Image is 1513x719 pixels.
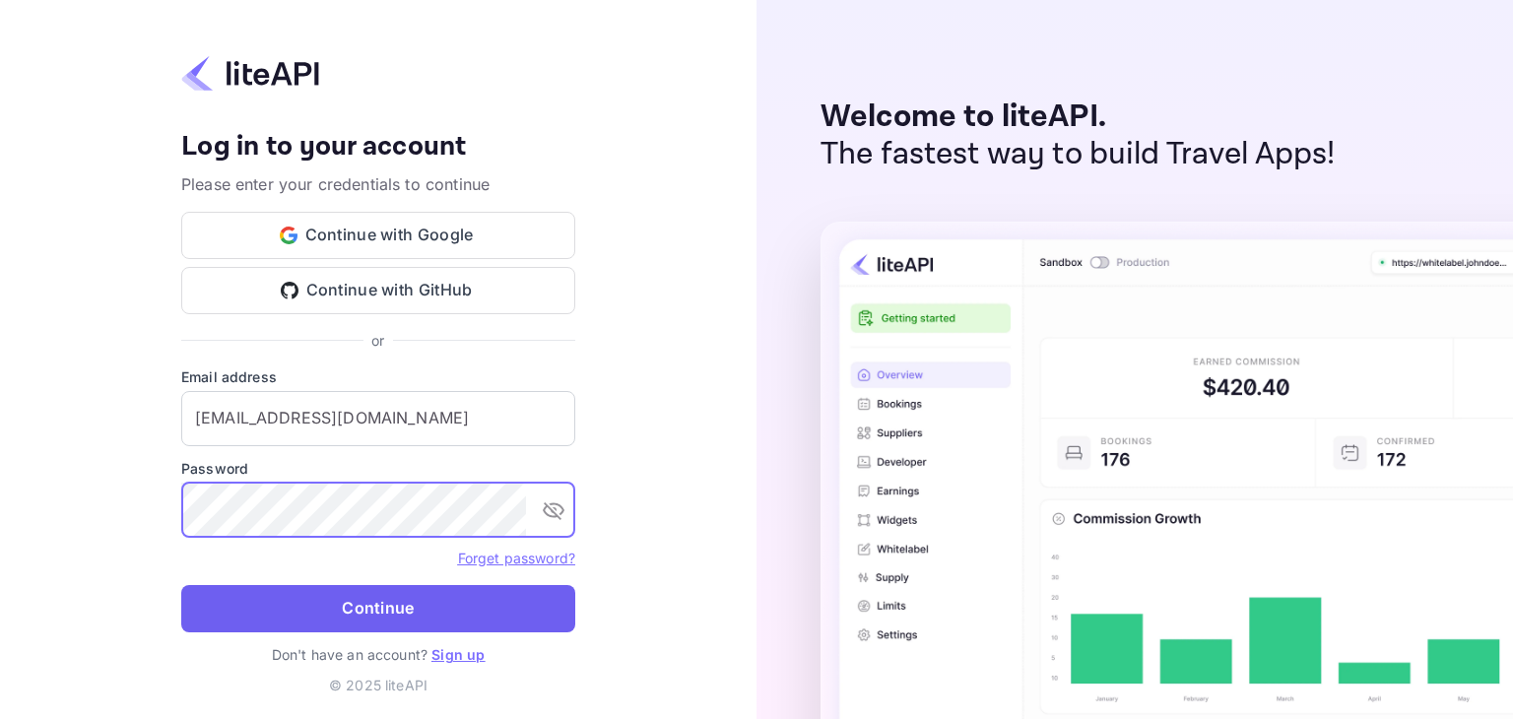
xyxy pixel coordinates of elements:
a: Forget password? [458,550,575,566]
p: Please enter your credentials to continue [181,172,575,196]
h4: Log in to your account [181,130,575,164]
button: Continue with GitHub [181,267,575,314]
button: Continue [181,585,575,632]
label: Email address [181,366,575,387]
img: liteapi [181,54,319,93]
button: Continue with Google [181,212,575,259]
p: Welcome to liteAPI. [821,98,1336,136]
a: Forget password? [458,548,575,567]
p: © 2025 liteAPI [329,675,428,695]
a: Sign up [431,646,485,663]
input: Enter your email address [181,391,575,446]
p: The fastest way to build Travel Apps! [821,136,1336,173]
p: Don't have an account? [181,644,575,665]
button: toggle password visibility [534,490,573,530]
p: or [371,330,384,351]
label: Password [181,458,575,479]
